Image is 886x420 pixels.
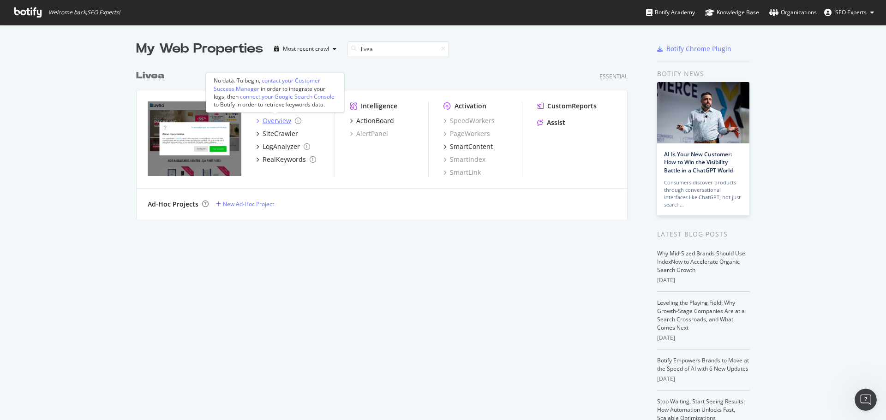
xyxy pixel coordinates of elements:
img: AI Is Your New Customer: How to Win the Visibility Battle in a ChatGPT World [657,82,749,143]
a: LogAnalyzer [256,142,310,151]
a: AlertPanel [350,129,388,138]
div: My Web Properties [136,40,263,58]
div: Essential [599,72,628,80]
div: connect your Google Search Console [240,93,335,101]
a: Livea [136,69,168,83]
div: Assist [547,118,565,127]
div: LogAnalyzer [263,142,300,151]
div: Activation [455,101,486,111]
a: SpeedWorkers [443,116,495,125]
b: Livea [136,71,165,80]
div: Botify Chrome Plugin [666,44,731,53]
div: ActionBoard [356,116,394,125]
div: contact your Customer Success Manager [214,77,320,92]
div: New Ad-Hoc Project [223,200,274,208]
button: Most recent crawl [270,41,340,56]
div: Latest Blog Posts [657,229,750,239]
a: Botify Empowers Brands to Move at the Speed of AI with 6 New Updates [657,356,749,373]
input: Search [347,41,449,57]
img: livea.fr [148,101,241,176]
span: Welcome back, SEO Experts ! [48,9,120,16]
div: Intelligence [361,101,397,111]
div: grid [136,58,635,219]
div: [DATE] [657,334,750,342]
a: ActionBoard [350,116,394,125]
div: SiteCrawler [263,129,298,138]
div: Organizations [769,8,817,17]
div: No data. To begin, in order to integrate your logs, then to Botify in order to retrieve keywords ... [214,77,336,108]
div: [DATE] [657,375,750,383]
a: CustomReports [537,101,597,111]
a: Overview [256,116,301,125]
div: SmartContent [450,142,493,151]
span: SEO Experts [835,8,867,16]
a: RealKeywords [256,155,316,164]
div: Consumers discover products through conversational interfaces like ChatGPT, not just search… [664,179,742,208]
div: RealKeywords [263,155,306,164]
div: Botify Academy [646,8,695,17]
iframe: Intercom live chat [855,389,877,411]
div: [DATE] [657,276,750,284]
a: SmartIndex [443,155,485,164]
div: Ad-Hoc Projects [148,200,198,209]
a: SmartContent [443,142,493,151]
button: SEO Experts [817,5,881,20]
a: New Ad-Hoc Project [216,200,274,208]
div: CustomReports [547,101,597,111]
div: Botify news [657,69,750,79]
a: Why Mid-Sized Brands Should Use IndexNow to Accelerate Organic Search Growth [657,249,745,274]
div: Most recent crawl [283,46,329,52]
div: Knowledge Base [705,8,759,17]
div: Overview [263,116,291,125]
a: AI Is Your New Customer: How to Win the Visibility Battle in a ChatGPT World [664,150,733,174]
a: SmartLink [443,168,481,177]
a: Botify Chrome Plugin [657,44,731,53]
a: PageWorkers [443,129,490,138]
a: Assist [537,118,565,127]
a: SiteCrawler [256,129,298,138]
a: Leveling the Playing Field: Why Growth-Stage Companies Are at a Search Crossroads, and What Comes... [657,299,745,331]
